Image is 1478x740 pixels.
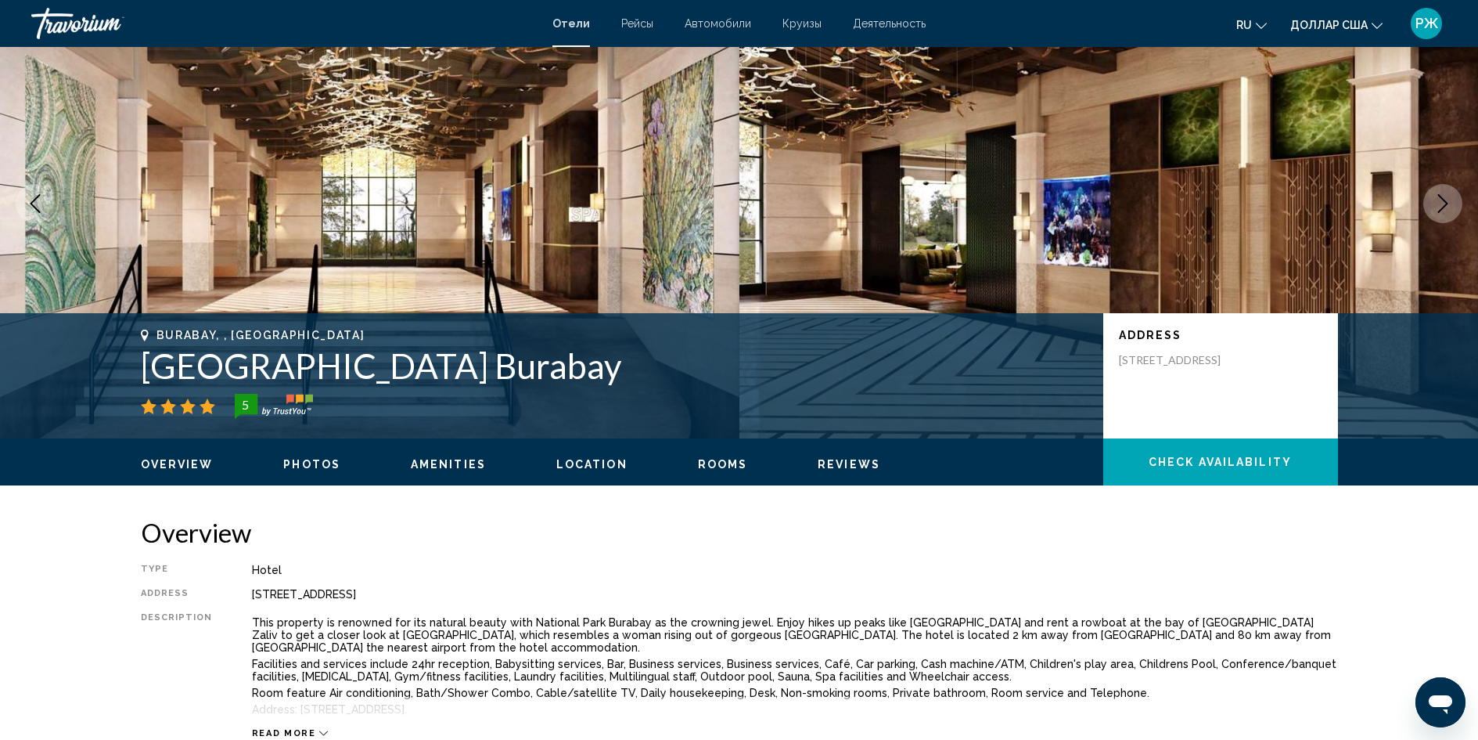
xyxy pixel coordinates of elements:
font: РЖ [1415,15,1438,31]
font: ru [1236,19,1252,31]
div: Description [141,612,213,720]
button: Previous image [16,184,55,223]
p: Facilities and services include 24hr reception, Babysitting services, Bar, Business services, Bus... [252,658,1338,683]
button: Rooms [698,457,748,471]
span: Reviews [818,458,880,471]
p: Room feature Air conditioning, Bath/Shower Combo, Cable/satellite TV, Daily housekeeping, Desk, N... [252,687,1338,699]
button: Amenities [411,457,486,471]
button: Изменить валюту [1290,13,1383,36]
button: Location [556,457,628,471]
span: Photos [283,458,340,471]
p: Address [1119,329,1322,341]
a: Травориум [31,8,537,39]
button: Photos [283,457,340,471]
h2: Overview [141,517,1338,548]
h1: [GEOGRAPHIC_DATA] Burabay [141,345,1088,386]
div: Type [141,564,213,576]
a: Деятельность [853,17,926,30]
a: Круизы [782,17,822,30]
button: Reviews [818,457,880,471]
img: trustyou-badge-hor.svg [235,394,313,419]
span: Read more [252,728,316,738]
button: Read more [252,727,329,739]
div: 5 [230,395,261,414]
button: Overview [141,457,214,471]
button: Next image [1423,184,1462,223]
a: Рейсы [621,17,653,30]
p: This property is renowned for its natural beauty with National Park Burabay as the crowning jewel... [252,616,1338,654]
span: Amenities [411,458,486,471]
span: Overview [141,458,214,471]
span: Check Availability [1149,457,1292,469]
font: доллар США [1290,19,1368,31]
p: [STREET_ADDRESS] [1119,353,1244,367]
a: Автомобили [685,17,751,30]
span: Burabay, , [GEOGRAPHIC_DATA] [156,329,365,341]
iframe: Кнопка запуска окна обмена сообщениями [1415,677,1465,727]
button: Меню пользователя [1406,7,1447,40]
div: Address [141,588,213,601]
div: Hotel [252,564,1338,576]
span: Rooms [698,458,748,471]
a: Отели [552,17,590,30]
button: Изменить язык [1236,13,1267,36]
button: Check Availability [1103,439,1338,486]
div: [STREET_ADDRESS] [252,588,1338,601]
span: Location [556,458,628,471]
